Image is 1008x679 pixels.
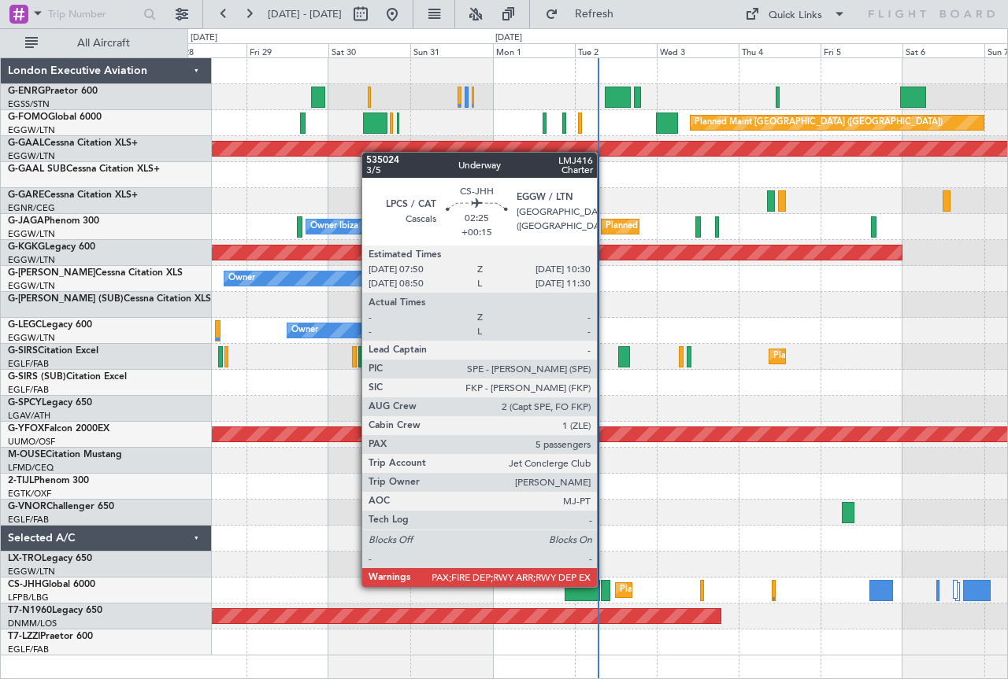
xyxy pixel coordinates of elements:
a: G-SPCYLegacy 650 [8,398,92,408]
div: Sat 30 [328,43,410,57]
a: EGLF/FAB [8,358,49,370]
a: T7-N1960Legacy 650 [8,606,102,615]
span: G-VNOR [8,502,46,511]
div: Planned Maint [GEOGRAPHIC_DATA] ([GEOGRAPHIC_DATA]) [606,215,854,238]
a: T7-LZZIPraetor 600 [8,632,93,641]
a: M-OUSECitation Mustang [8,450,122,459]
a: EGLF/FAB [8,644,49,655]
a: G-VNORChallenger 650 [8,502,114,511]
span: CS-JHH [8,580,42,589]
span: [DATE] - [DATE] [268,7,342,21]
div: Planned Maint Athens ([PERSON_NAME] Intl) [384,397,565,420]
a: G-[PERSON_NAME]Cessna Citation XLS [8,268,183,278]
a: EGGW/LTN [8,228,55,240]
span: G-KGKG [8,242,45,252]
a: EGGW/LTN [8,332,55,344]
a: EGNR/CEG [8,202,55,214]
a: EGSS/STN [8,98,50,110]
span: G-[PERSON_NAME] (SUB) [8,294,124,304]
span: M-OUSE [8,450,46,459]
span: G-SIRS (SUB) [8,372,66,382]
a: UUMO/OSF [8,436,55,448]
span: G-ENRG [8,87,45,96]
a: CS-JHHGlobal 6000 [8,580,95,589]
span: LX-TRO [8,554,42,563]
a: G-GAALCessna Citation XLS+ [8,138,138,148]
div: Sun 31 [410,43,492,57]
a: G-LEGCLegacy 600 [8,320,92,330]
div: Quick Links [769,8,822,24]
a: LX-TROLegacy 650 [8,554,92,563]
span: G-GARE [8,190,44,200]
a: G-[PERSON_NAME] (SUB)Cessna Citation XLS [8,294,211,304]
a: EGLF/FAB [8,384,49,396]
span: Refresh [561,9,628,20]
div: [DATE] [495,31,522,45]
a: 2-TIJLPhenom 300 [8,476,89,485]
a: EGGW/LTN [8,566,55,578]
div: Owner [291,319,318,342]
a: G-GARECessna Citation XLS+ [8,190,138,200]
a: G-KGKGLegacy 600 [8,242,95,252]
span: T7-LZZI [8,632,40,641]
button: All Aircraft [17,31,171,56]
a: LFMD/CEQ [8,462,54,474]
div: Owner [228,267,255,290]
div: Cleaning [GEOGRAPHIC_DATA] ([PERSON_NAME] Intl) [442,397,664,420]
div: Mon 1 [493,43,575,57]
div: Planned Maint [GEOGRAPHIC_DATA] ([GEOGRAPHIC_DATA]) [695,111,943,135]
a: EGGW/LTN [8,280,55,292]
span: G-GAAL [8,138,44,148]
span: G-SPCY [8,398,42,408]
span: G-YFOX [8,424,44,434]
a: G-GAAL SUBCessna Citation XLS+ [8,164,160,174]
span: 2-TIJL [8,476,34,485]
button: Quick Links [737,2,854,27]
span: T7-N1960 [8,606,52,615]
div: Sat 6 [902,43,984,57]
a: EGLF/FAB [8,514,49,526]
a: G-FOMOGlobal 6000 [8,113,102,122]
div: Wed 3 [657,43,739,57]
span: G-[PERSON_NAME] [8,268,95,278]
div: Owner Ibiza [310,215,358,238]
a: LFPB/LBG [8,592,49,603]
span: All Aircraft [41,38,166,49]
a: G-SIRS (SUB)Citation Excel [8,372,127,382]
a: G-ENRGPraetor 600 [8,87,98,96]
span: G-GAAL SUB [8,164,66,174]
div: Tue 2 [575,43,657,57]
a: EGGW/LTN [8,124,55,136]
a: DNMM/LOS [8,618,57,629]
a: G-YFOXFalcon 2000EX [8,424,109,434]
div: Thu 28 [165,43,246,57]
div: [DATE] [191,31,217,45]
div: Planned Maint [GEOGRAPHIC_DATA] ([GEOGRAPHIC_DATA]) [620,578,868,602]
a: EGGW/LTN [8,150,55,162]
span: G-FOMO [8,113,48,122]
span: G-SIRS [8,346,38,356]
a: EGGW/LTN [8,254,55,266]
span: G-LEGC [8,320,42,330]
a: LGAV/ATH [8,410,50,422]
a: G-SIRSCitation Excel [8,346,98,356]
input: Trip Number [48,2,139,26]
span: G-JAGA [8,216,44,226]
a: G-JAGAPhenom 300 [8,216,99,226]
div: Thu 4 [739,43,821,57]
a: EGTK/OXF [8,488,51,500]
div: Fri 5 [821,43,902,57]
div: Fri 29 [246,43,328,57]
button: Refresh [538,2,632,27]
